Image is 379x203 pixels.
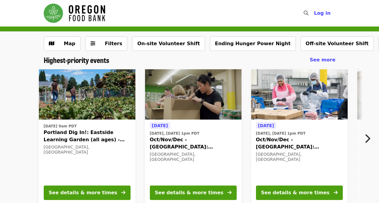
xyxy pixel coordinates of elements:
[310,57,335,63] span: See more
[145,69,242,120] img: Oct/Nov/Dec - Portland: Repack/Sort (age 8+) organized by Oregon Food Bank
[121,190,125,195] i: arrow-right icon
[261,189,330,196] div: See details & more times
[251,69,348,120] img: Oct/Nov/Dec - Beaverton: Repack/Sort (age 10+) organized by Oregon Food Bank
[64,41,75,46] span: Map
[39,56,340,64] div: Highest-priority events
[152,123,168,128] span: [DATE]
[256,136,343,151] span: Oct/Nov/Dec - [GEOGRAPHIC_DATA]: Repack/Sort (age [DEMOGRAPHIC_DATA]+)
[90,41,95,46] i: sliders-h icon
[256,131,306,136] time: [DATE], [DATE] 1pm PDT
[333,190,338,195] i: arrow-right icon
[210,36,296,51] button: Ending Hunger Power Night
[314,10,330,16] span: Log in
[150,152,237,162] div: [GEOGRAPHIC_DATA], [GEOGRAPHIC_DATA]
[301,36,374,51] button: Off-site Volunteer Shift
[150,136,237,151] span: Oct/Nov/Dec - [GEOGRAPHIC_DATA]: Repack/Sort (age [DEMOGRAPHIC_DATA]+)
[44,55,109,65] span: Highest-priority events
[49,41,54,46] i: map icon
[150,131,200,136] time: [DATE], [DATE] 1pm PDT
[227,190,232,195] i: arrow-right icon
[359,130,379,147] button: Next item
[39,69,135,120] img: Portland Dig In!: Eastside Learning Garden (all ages) - Aug/Sept/Oct organized by Oregon Food Bank
[155,189,223,196] div: See details & more times
[44,186,131,200] button: See details & more times
[105,41,122,46] span: Filters
[44,129,131,143] span: Portland Dig In!: Eastside Learning Garden (all ages) - Aug/Sept/Oct
[258,123,274,128] span: [DATE]
[256,186,343,200] button: See details & more times
[44,36,81,51] button: Show map view
[44,123,77,129] time: [DATE] 9am PDT
[49,189,117,196] div: See details & more times
[85,36,128,51] button: Filters (0 selected)
[309,7,335,19] button: Log in
[256,152,343,162] div: [GEOGRAPHIC_DATA], [GEOGRAPHIC_DATA]
[364,133,370,144] i: chevron-right icon
[312,6,317,20] input: Search
[44,145,131,155] div: [GEOGRAPHIC_DATA], [GEOGRAPHIC_DATA]
[132,36,205,51] button: On-site Volunteer Shift
[310,56,335,64] a: See more
[44,56,109,64] a: Highest-priority events
[150,186,237,200] button: See details & more times
[304,10,308,16] i: search icon
[44,4,105,23] img: Oregon Food Bank - Home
